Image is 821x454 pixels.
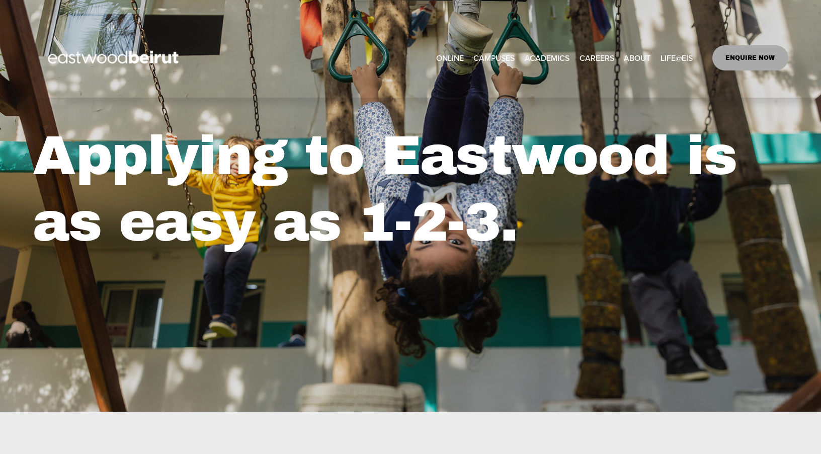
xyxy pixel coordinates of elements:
[473,51,515,65] span: CAMPUSES
[624,50,650,66] a: folder dropdown
[436,50,464,66] a: ONLINE
[661,51,693,65] span: LIFE@EIS
[580,50,614,66] a: CAREERS
[661,50,693,66] a: folder dropdown
[525,51,569,65] span: ACADEMICS
[473,50,515,66] a: folder dropdown
[33,32,197,84] img: EastwoodIS Global Site
[712,45,788,70] a: ENQUIRE NOW
[33,123,788,256] h1: Applying to Eastwood is as easy as 1-2-3.
[624,51,650,65] span: ABOUT
[525,50,569,66] a: folder dropdown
